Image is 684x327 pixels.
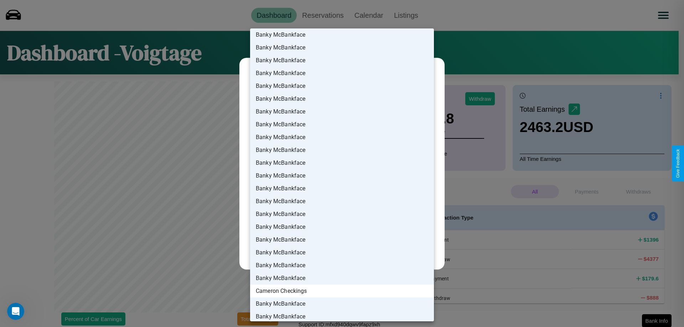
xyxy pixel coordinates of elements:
[250,182,434,195] li: Banky McBankface
[250,131,434,144] li: Banky McBankface
[250,118,434,131] li: Banky McBankface
[250,105,434,118] li: Banky McBankface
[250,28,434,41] li: Banky McBankface
[250,297,434,310] li: Banky McBankface
[250,67,434,80] li: Banky McBankface
[250,259,434,272] li: Banky McBankface
[250,41,434,54] li: Banky McBankface
[250,157,434,169] li: Banky McBankface
[250,169,434,182] li: Banky McBankface
[250,310,434,323] li: Banky McBankface
[250,272,434,285] li: Banky McBankface
[250,285,434,297] li: Cameron Checkings
[7,303,24,320] iframe: Intercom live chat
[250,80,434,93] li: Banky McBankface
[250,93,434,105] li: Banky McBankface
[250,54,434,67] li: Banky McBankface
[250,144,434,157] li: Banky McBankface
[250,208,434,221] li: Banky McBankface
[250,221,434,233] li: Banky McBankface
[250,233,434,246] li: Banky McBankface
[675,149,680,178] div: Give Feedback
[250,195,434,208] li: Banky McBankface
[250,246,434,259] li: Banky McBankface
